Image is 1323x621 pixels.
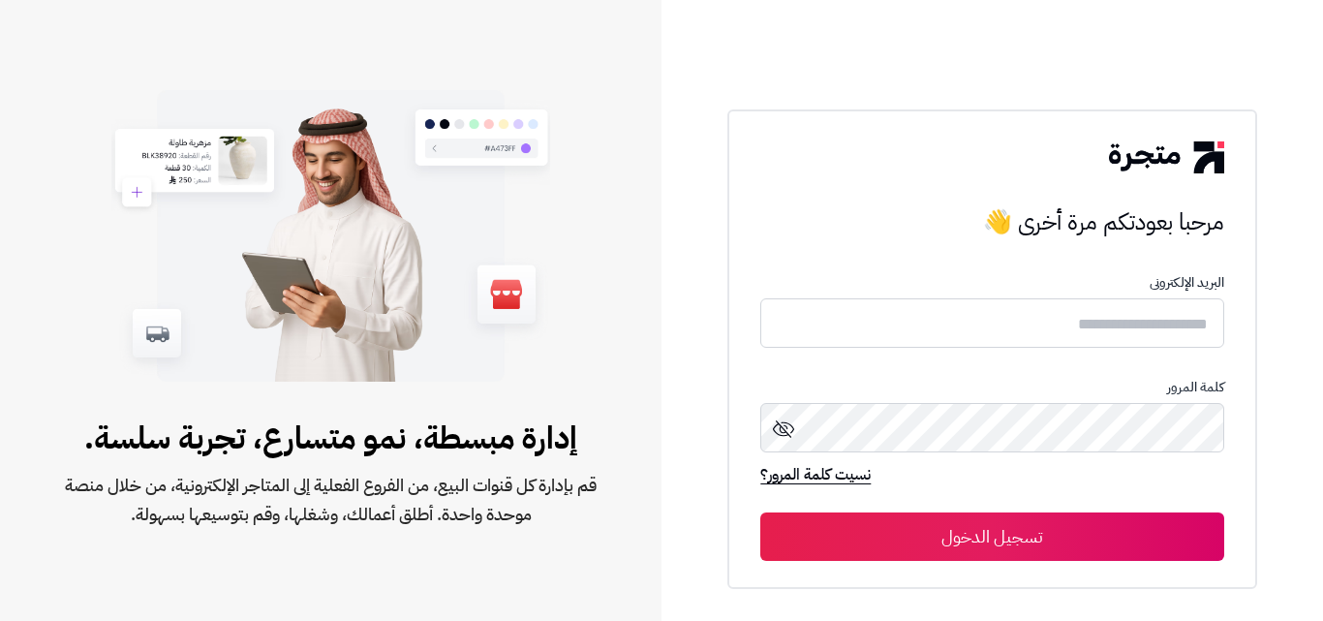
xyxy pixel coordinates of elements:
[760,202,1223,241] h3: مرحبا بعودتكم مرة أخرى 👋
[760,380,1223,395] p: كلمة المرور
[760,512,1223,561] button: تسجيل الدخول
[760,463,871,490] a: نسيت كلمة المرور؟
[62,471,600,529] span: قم بإدارة كل قنوات البيع، من الفروع الفعلية إلى المتاجر الإلكترونية، من خلال منصة موحدة واحدة. أط...
[760,275,1223,291] p: البريد الإلكترونى
[1109,141,1223,172] img: logo-2.png
[62,415,600,461] span: إدارة مبسطة، نمو متسارع، تجربة سلسة.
